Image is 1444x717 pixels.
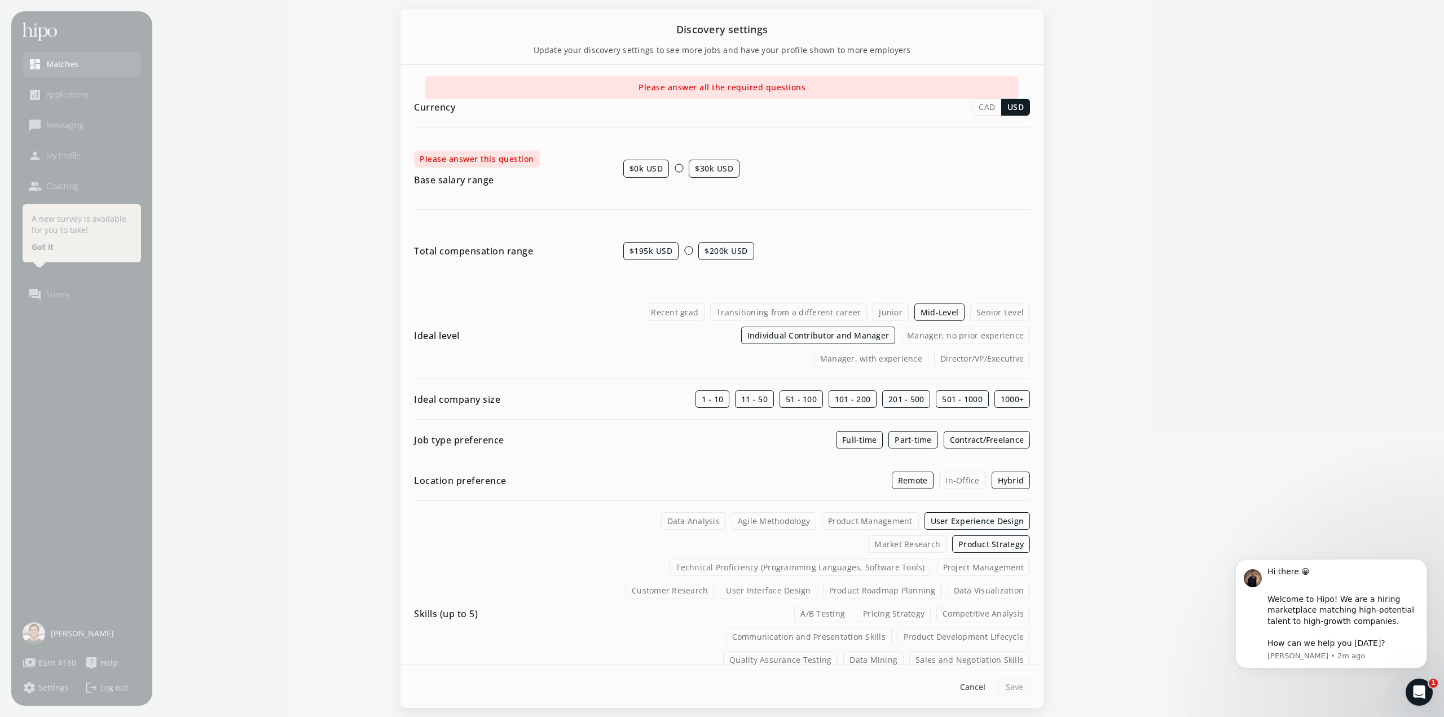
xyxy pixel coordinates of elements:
[414,329,618,342] h1: Ideal level
[868,535,946,553] label: Market Research
[412,44,1032,56] span: Update your discovery settings to see more jobs and have your profile shown to more employers
[414,100,618,114] h1: Currency
[645,303,705,321] label: Recent grad
[414,393,618,406] h1: Ideal company size
[897,628,1030,645] label: Product Development Lifecycle
[414,173,618,187] h1: Base salary range
[823,582,942,599] label: Product Roadmap Planning
[414,607,618,621] h1: Skills (up to 5)
[892,472,934,489] label: Remote
[780,390,823,408] label: 51 - 100
[723,651,838,668] label: Quality Assurance Testing
[735,390,774,408] label: 11 - 50
[414,151,540,168] h5: Please answer this question
[414,474,618,487] h1: Location preference
[814,350,928,367] label: Manager, with experience
[934,350,1030,367] label: Director/VP/Executive
[939,472,985,489] label: In-Office
[400,9,1044,65] h2: Discovery settings
[710,303,867,321] label: Transitioning from a different career
[948,582,1031,599] label: Data Visualization
[873,303,909,321] label: Junior
[794,605,851,622] label: A/B Testing
[689,160,739,178] span: $30k USD
[822,512,919,530] label: Product Management
[836,431,883,448] label: Full-time
[726,628,892,645] label: Communication and Presentation Skills
[623,160,670,178] span: $0k USD
[698,242,754,260] span: $200k USD
[829,390,877,408] label: 101 - 200
[1406,679,1433,706] iframe: Intercom live chat
[992,472,1031,489] label: Hybrid
[720,582,817,599] label: User Interface Design
[882,390,930,408] label: 201 - 500
[1001,99,1031,116] button: USD
[936,605,1030,622] label: Competitive Analysis
[857,605,931,622] label: Pricing Strategy
[972,99,1001,116] button: CAD
[414,244,618,258] h1: Total compensation range
[960,681,985,693] span: Cancel
[670,558,931,576] label: Technical Proficiency (Programming Languages, Software Tools)
[970,303,1030,321] label: Senior Level
[888,431,937,448] label: Part-time
[994,390,1030,408] label: 1000+
[1218,545,1444,711] iframe: Intercom notifications message
[425,76,1019,99] span: Please answer all the required questions
[741,327,896,344] label: Individual Contributor and Manager
[914,303,965,321] label: Mid-Level
[937,558,1031,576] label: Project Management
[909,651,1030,668] label: Sales and Negotiation Skills
[1429,679,1438,688] span: 1
[944,431,1031,448] label: Contract/Freelance
[626,582,714,599] label: Customer Research
[954,676,990,697] button: Cancel
[924,512,1031,530] label: User Experience Design
[936,390,989,408] label: 501 - 1000
[623,242,679,260] span: $195k USD
[695,390,730,408] label: 1 - 10
[414,433,618,447] h1: Job type preference
[843,651,904,668] label: Data Mining
[901,327,1030,344] label: Manager, no prior experience
[732,512,816,530] label: Agile Methodology
[952,535,1030,553] label: Product Strategy
[661,512,726,530] label: Data Analysis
